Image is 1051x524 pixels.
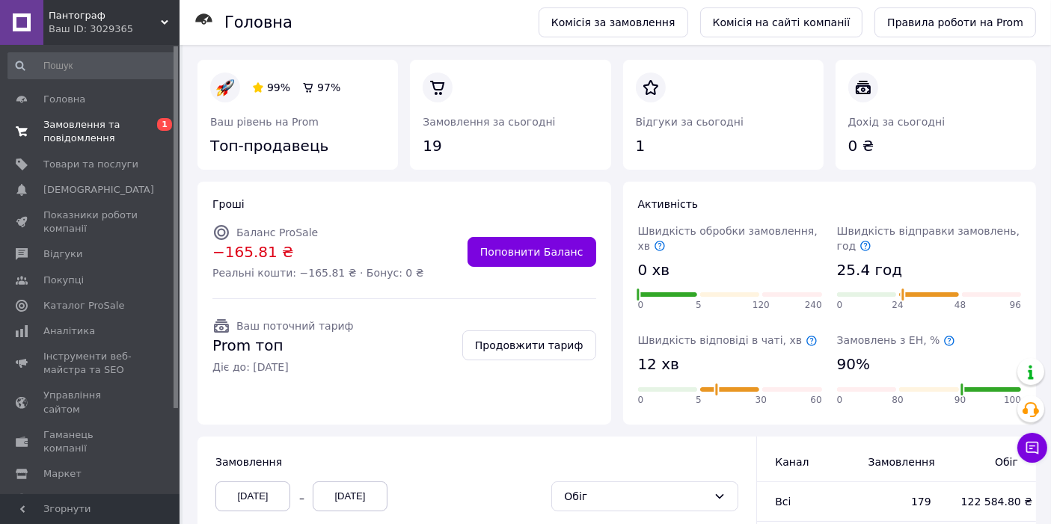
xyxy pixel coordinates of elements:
[837,394,843,407] span: 0
[1017,433,1047,463] button: Чат з покупцем
[638,394,644,407] span: 0
[43,274,84,287] span: Покупці
[462,330,596,360] a: Продовжити тариф
[868,454,931,469] span: Замовлення
[868,494,931,509] span: 179
[212,198,245,210] span: Гроші
[7,52,177,79] input: Пошук
[49,9,161,22] span: Пантограф
[700,7,863,37] a: Комісія на сайті компанії
[638,334,818,346] span: Швидкість відповіді в чаті, хв
[892,299,904,312] span: 24
[313,481,387,511] div: [DATE]
[43,389,138,416] span: Управління сайтом
[892,394,904,407] span: 80
[215,481,290,511] div: [DATE]
[236,226,318,238] span: Баланс ProSale
[212,335,354,357] span: Prom топ
[874,7,1036,37] a: Правила роботи на Prom
[236,320,354,332] span: Ваш поточний тариф
[157,118,172,131] span: 1
[810,394,821,407] span: 60
[696,299,702,312] span: 5
[837,225,1020,252] span: Швидкість відправки замовлень, год
[756,394,767,407] span: 30
[43,209,138,235] span: Показники роботи компанії
[224,13,292,31] h1: Головна
[49,22,180,36] div: Ваш ID: 3029365
[43,247,82,261] span: Відгуки
[775,496,791,508] span: Всi
[638,354,679,375] span: 12 хв
[564,488,708,505] div: Обіг
[696,394,702,407] span: 5
[212,360,354,374] span: Діє до: [DATE]
[775,456,809,468] span: Канал
[43,493,120,506] span: Налаштування
[961,454,1018,469] span: Обіг
[955,394,966,407] span: 90
[961,494,1018,509] span: 122 584.80 ₴
[638,259,670,281] span: 0 хв
[212,241,424,263] span: −165.81 ₴
[837,299,843,312] span: 0
[753,299,770,312] span: 120
[43,158,138,171] span: Товари та послуги
[43,428,138,455] span: Гаманець компанії
[638,198,699,210] span: Активність
[212,265,424,280] span: Реальні кошти: −165.81 ₴ · Бонус: 0 ₴
[43,118,138,145] span: Замовлення та повідомлення
[638,299,644,312] span: 0
[638,225,818,252] span: Швидкість обробки замовлення, хв
[43,183,154,197] span: [DEMOGRAPHIC_DATA]
[317,81,340,93] span: 97%
[43,467,82,481] span: Маркет
[539,7,688,37] a: Комісія за замовлення
[805,299,822,312] span: 240
[837,354,870,375] span: 90%
[215,456,282,468] span: Замовлення
[43,299,124,312] span: Каталог ProSale
[267,81,290,93] span: 99%
[955,299,966,312] span: 48
[43,350,138,377] span: Інструменти веб-майстра та SEO
[468,237,596,267] a: Поповнити Баланс
[837,259,902,281] span: 25.4 год
[43,93,85,106] span: Головна
[1004,394,1021,407] span: 100
[1010,299,1021,312] span: 96
[43,324,95,338] span: Аналітика
[837,334,955,346] span: Замовлень з ЕН, %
